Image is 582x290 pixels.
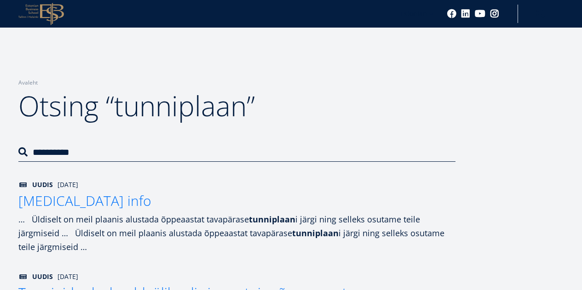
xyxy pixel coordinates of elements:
a: Facebook [447,9,456,18]
span: Uudis [18,272,53,281]
strong: tunniplaan [292,227,339,239]
strong: tunniplaan [249,214,295,225]
span: Uudis [18,180,53,189]
a: Avaleht [18,78,38,87]
a: Instagram [490,9,499,18]
a: Youtube [475,9,485,18]
span: [DATE] [58,272,78,281]
a: Linkedin [461,9,470,18]
span: [DATE] [58,180,78,189]
div: … Üldiselt on meil plaanis alustada õppeaastat tavapärase i järgi ning selleks osutame teile järg... [18,212,455,254]
span: [MEDICAL_DATA] info [18,191,151,210]
h1: Otsing “tunniplaan” [18,87,455,124]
